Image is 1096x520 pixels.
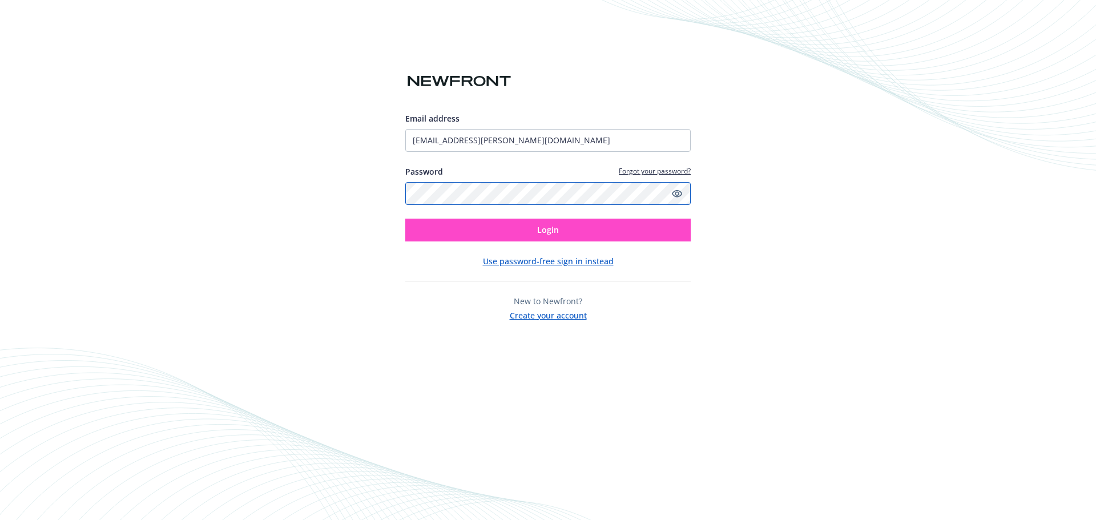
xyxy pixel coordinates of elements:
button: Login [405,219,691,241]
a: Forgot your password? [619,166,691,176]
span: Login [537,224,559,235]
button: Use password-free sign in instead [483,255,614,267]
span: New to Newfront? [514,296,582,307]
button: Create your account [510,307,587,321]
span: Email address [405,113,460,124]
input: Enter your email [405,129,691,152]
a: Show password [670,187,684,200]
input: Enter your password [405,182,691,205]
label: Password [405,166,443,178]
img: Newfront logo [405,71,513,91]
